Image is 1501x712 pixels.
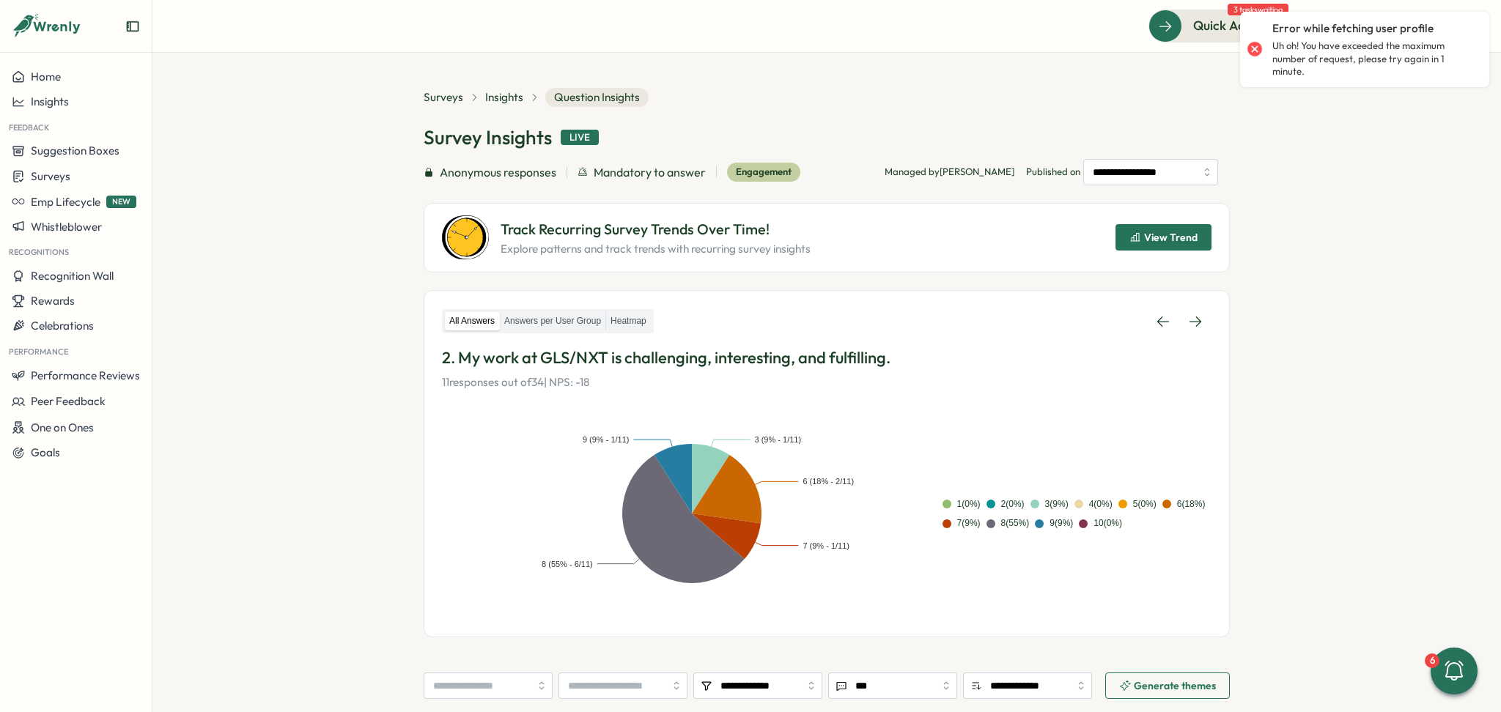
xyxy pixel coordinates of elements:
[940,166,1014,177] span: [PERSON_NAME]
[31,294,75,308] span: Rewards
[885,166,1014,179] p: Managed by
[561,130,599,146] div: Live
[31,445,60,459] span: Goals
[485,89,523,105] a: Insights
[106,196,136,208] span: NEW
[1115,224,1212,251] button: View Trend
[1105,672,1230,699] button: Generate themes
[501,241,811,257] p: Explore patterns and track trends with recurring survey insights
[803,541,850,550] text: 7 (9% - 1/11)
[1148,10,1294,42] button: Quick Actions
[440,163,556,182] span: Anonymous responses
[1133,497,1157,511] div: 5 ( 0 %)
[1026,159,1218,185] span: Published on
[31,169,70,183] span: Surveys
[606,312,651,330] label: Heatmap
[1425,653,1439,668] div: 6
[803,478,855,486] text: 6 (18% - 2/11)
[31,420,94,434] span: One on Ones
[542,560,593,568] text: 8 (55% - 6/11)
[1094,516,1122,530] div: 10 ( 0 %)
[31,269,114,283] span: Recognition Wall
[545,88,649,107] span: Question Insights
[1050,516,1073,530] div: 9 ( 9 %)
[1134,681,1216,691] span: Generate themes
[500,312,605,330] label: Answers per User Group
[1001,497,1025,511] div: 2 ( 0 %)
[31,94,69,108] span: Insights
[31,368,140,382] span: Performance Reviews
[424,125,552,150] h1: Survey Insights
[501,218,811,241] p: Track Recurring Survey Trends Over Time!
[1045,497,1069,511] div: 3 ( 9 %)
[31,195,100,209] span: Emp Lifecycle
[1144,232,1198,242] span: View Trend
[31,70,61,84] span: Home
[1228,4,1288,15] span: 3 tasks waiting
[957,516,981,530] div: 7 ( 9 %)
[1272,21,1434,37] p: Error while fetching user profile
[31,319,94,333] span: Celebrations
[1193,16,1273,35] span: Quick Actions
[1089,497,1113,511] div: 4 ( 0 %)
[442,374,1212,390] p: 11 responses out of 34 | NPS: -18
[125,19,140,34] button: Expand sidebar
[755,436,802,445] text: 3 (9% - 1/11)
[957,497,981,511] div: 1 ( 0 %)
[727,163,800,182] div: Engagement
[31,394,106,408] span: Peer Feedback
[442,346,1212,369] p: 2. My work at GLS/NXT is challenging, interesting, and fulfilling.
[445,312,499,330] label: All Answers
[31,220,102,234] span: Whistleblower
[1177,497,1206,511] div: 6 ( 18 %)
[31,144,119,157] span: Suggestion Boxes
[1431,648,1478,694] button: 6
[1272,40,1475,78] p: Uh oh! You have exceeded the maximum number of request, please try again in 1 minute.
[594,163,706,182] span: Mandatory to answer
[424,89,463,105] a: Surveys
[583,436,630,445] text: 9 (9% - 1/11)
[1001,516,1030,530] div: 8 ( 55 %)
